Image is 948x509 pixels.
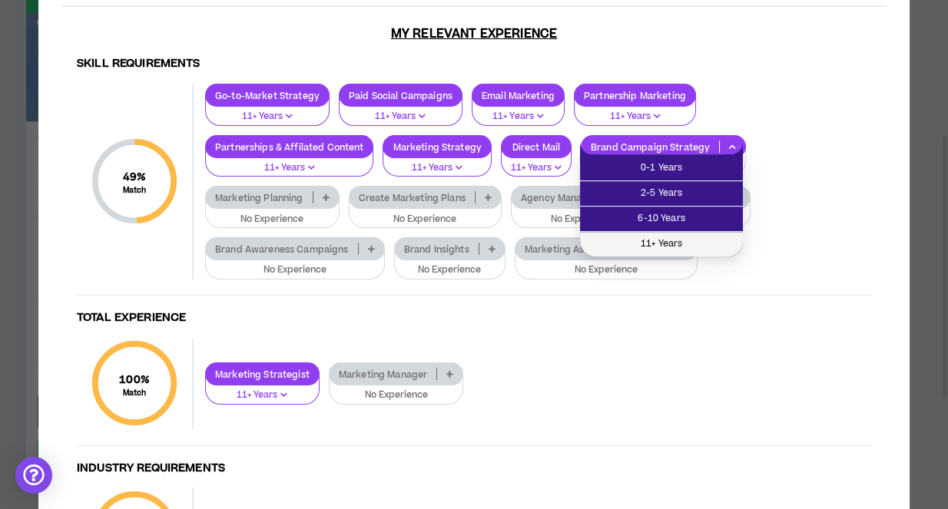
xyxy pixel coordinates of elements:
p: Brand Insights [395,243,479,255]
p: Email Marketing [472,90,564,101]
p: 11+ Years [215,161,363,175]
div: Open Intercom Messenger [15,457,52,494]
small: Match [123,185,147,196]
h4: Skill Requirements [77,57,871,71]
span: 100 % [119,372,150,388]
p: Partnerships & Affilated Content [206,141,373,153]
small: Match [119,388,150,398]
span: 6-10 Years [589,210,734,227]
p: Direct Mail [502,141,571,153]
p: No Experience [215,263,375,277]
button: No Experience [205,200,340,229]
p: No Experience [359,213,492,226]
p: Create Marketing Plans [350,192,475,203]
h4: Industry Requirements [77,461,871,476]
button: No Experience [394,250,505,279]
span: 0-1 Years [589,160,734,177]
button: 11+ Years [472,97,565,126]
button: 11+ Years [205,148,373,177]
p: Agency Management [512,192,626,203]
h4: Total Experience [77,311,871,326]
p: 11+ Years [215,110,320,124]
p: 11+ Years [215,388,310,402]
p: 11+ Years [584,110,686,124]
p: Brand Awareness Campaigns [206,243,358,255]
p: 11+ Years [511,161,562,175]
p: Go-to-Market Strategy [206,90,329,101]
p: Marketing Asset Development [515,243,671,255]
p: No Experience [404,263,496,277]
p: No Experience [521,213,644,226]
p: Partnership Marketing [575,90,695,101]
button: No Experience [349,200,502,229]
button: No Experience [515,250,698,279]
span: 49 % [123,169,147,185]
button: 11+ Years [205,375,320,405]
p: Marketing Planning [206,192,313,203]
p: Brand Campaign Strategy [582,141,719,153]
h3: My Relevant Experience [61,26,887,41]
p: 11+ Years [482,110,555,124]
button: No Experience [511,200,654,229]
p: Marketing Strategy [383,141,491,153]
span: 11+ Years [589,236,734,253]
button: 11+ Years [501,148,572,177]
p: 11+ Years [393,161,482,175]
button: No Experience [205,250,385,279]
p: Marketing Manager [330,369,436,380]
p: No Experience [525,263,688,277]
button: 11+ Years [574,97,696,126]
button: 11+ Years [383,148,492,177]
p: No Experience [215,213,330,226]
p: No Experience [339,388,454,402]
span: 2-5 Years [589,185,734,202]
p: Marketing Strategist [206,369,319,380]
button: No Experience [329,375,464,405]
button: 11+ Years [205,97,330,126]
p: Paid Social Campaigns [340,90,462,101]
p: 11+ Years [349,110,452,124]
button: 11+ Years [339,97,462,126]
